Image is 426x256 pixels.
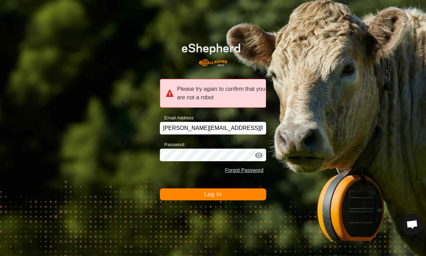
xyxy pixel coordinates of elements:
[160,122,267,135] input: Email Address
[160,114,194,121] label: Email Address
[160,188,267,200] button: Log In
[225,167,263,173] a: Forgot Password
[170,35,256,71] img: E-shepherd Logo
[402,214,423,235] div: Open chat
[204,191,221,197] span: Log In
[160,79,267,108] div: Please try again to confirm that you are not a robot
[160,141,184,148] label: Password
